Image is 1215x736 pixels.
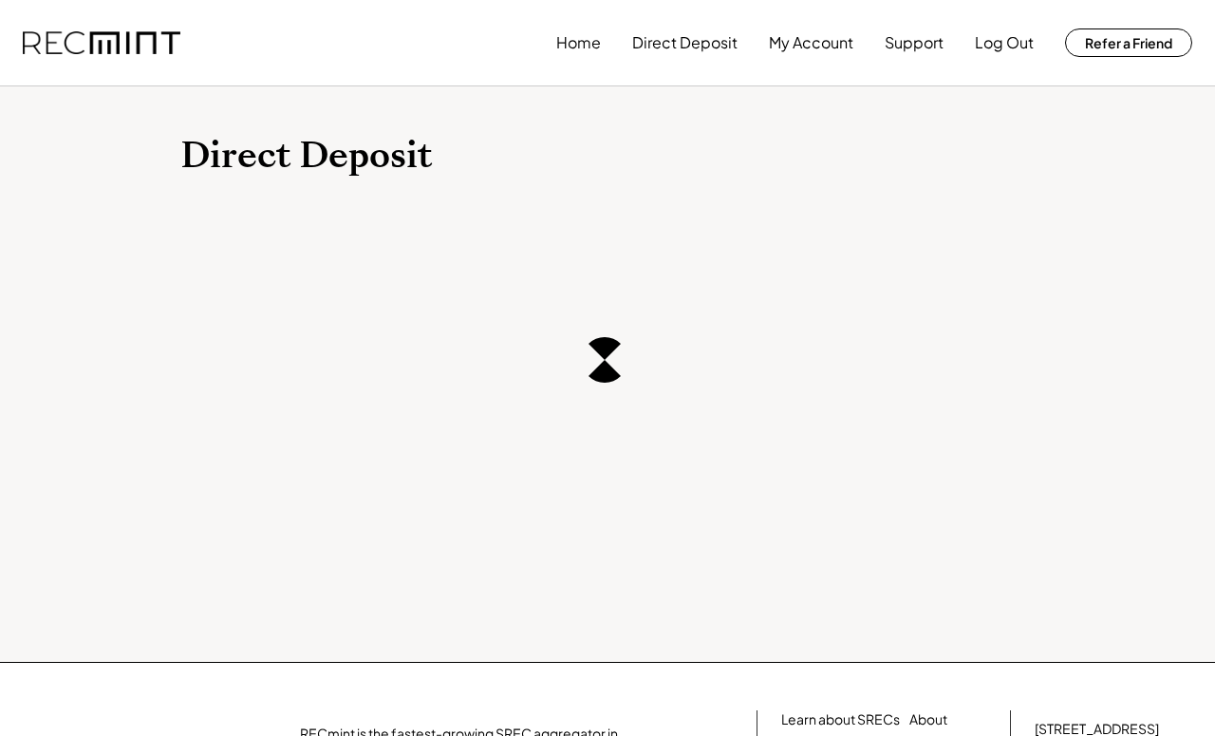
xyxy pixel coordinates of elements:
a: About [909,710,947,729]
a: Learn about SRECs [781,710,900,729]
button: Support [885,24,944,62]
h1: Direct Deposit [180,134,1035,179]
button: Log Out [975,24,1034,62]
button: Home [556,24,601,62]
button: Direct Deposit [632,24,738,62]
button: My Account [769,24,853,62]
button: Refer a Friend [1065,28,1192,57]
img: recmint-logotype%403x.png [23,31,180,55]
